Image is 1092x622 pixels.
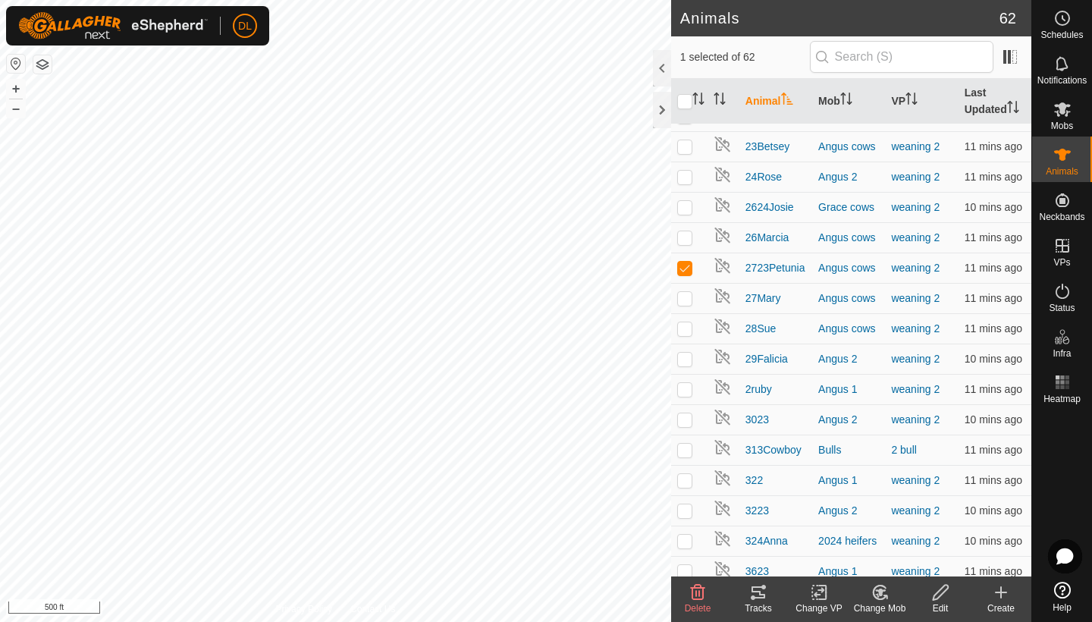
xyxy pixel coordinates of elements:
span: 62 [999,7,1016,30]
h2: Animals [680,9,999,27]
div: Change VP [789,602,849,615]
span: Schedules [1040,30,1083,39]
span: Animals [1046,167,1078,176]
span: 24 Aug 2025 at 5:06 pm [965,413,1022,426]
span: 24 Aug 2025 at 5:05 pm [965,383,1022,395]
span: 26Marcia [745,230,789,246]
span: 24 Aug 2025 at 5:06 pm [965,201,1022,213]
img: returning off [714,438,732,457]
span: 1 selected of 62 [680,49,810,65]
th: Animal [739,79,812,124]
div: Angus cows [818,321,879,337]
span: 322 [745,473,763,488]
div: Angus cows [818,291,879,306]
span: 2723Petunia [745,260,805,276]
span: VPs [1053,258,1070,267]
span: 23Betsey [745,139,789,155]
span: 2624Josie [745,199,794,215]
span: 3623 [745,564,769,580]
a: weaning 2 [891,201,940,213]
span: 24 Aug 2025 at 5:05 pm [965,262,1022,274]
div: Angus 1 [818,473,879,488]
img: returning off [714,256,732,275]
th: VP [885,79,958,124]
div: Tracks [728,602,789,615]
div: Angus cows [818,139,879,155]
span: 28Sue [745,321,776,337]
span: Neckbands [1039,212,1084,221]
a: weaning 2 [891,171,940,183]
span: 313Cowboy [745,442,802,458]
img: returning off [714,165,732,184]
th: Last Updated [959,79,1031,124]
span: 324Anna [745,533,788,549]
div: Angus 1 [818,382,879,397]
img: returning off [714,287,732,305]
div: Create [971,602,1031,615]
div: Angus 2 [818,503,879,519]
span: Mobs [1051,121,1073,130]
span: 24 Aug 2025 at 5:05 pm [965,231,1022,243]
img: returning off [714,408,732,426]
div: Angus 2 [818,412,879,428]
button: – [7,99,25,118]
p-sorticon: Activate to sort [840,95,852,107]
span: 24 Aug 2025 at 5:06 pm [965,292,1022,304]
a: weaning 2 [891,231,940,243]
span: 2ruby [745,382,772,397]
p-sorticon: Activate to sort [714,95,726,107]
span: Status [1049,303,1075,313]
span: 24 Aug 2025 at 5:05 pm [965,171,1022,183]
span: 24 Aug 2025 at 5:05 pm [965,140,1022,152]
img: returning off [714,135,732,153]
span: 27Mary [745,291,781,306]
div: Angus cows [818,230,879,246]
span: Delete [685,603,711,614]
span: 24 Aug 2025 at 5:05 pm [965,565,1022,577]
a: weaning 2 [891,474,940,486]
img: returning off [714,499,732,517]
img: Gallagher Logo [18,12,208,39]
img: returning off [714,469,732,487]
a: weaning 2 [891,383,940,395]
p-sorticon: Activate to sort [781,95,793,107]
div: Change Mob [849,602,910,615]
input: Search (S) [810,41,993,73]
a: 2 bull [891,444,916,456]
span: 24 Aug 2025 at 5:05 pm [965,322,1022,335]
a: Contact Us [350,602,395,616]
button: Map Layers [33,55,52,74]
a: weaning 2 [891,504,940,517]
img: returning off [714,317,732,335]
img: returning off [714,196,732,214]
span: Infra [1053,349,1071,358]
img: returning off [714,347,732,366]
button: + [7,80,25,98]
p-sorticon: Activate to sort [692,95,704,107]
p-sorticon: Activate to sort [905,95,918,107]
span: Notifications [1037,76,1087,85]
a: weaning 2 [891,413,940,426]
span: 24Rose [745,169,782,185]
span: 3023 [745,412,769,428]
a: weaning 2 [891,292,940,304]
div: Angus 1 [818,564,879,580]
div: Grace cows [818,199,879,215]
span: 3223 [745,503,769,519]
a: weaning 2 [891,565,940,577]
a: Privacy Policy [275,602,332,616]
span: Heatmap [1043,394,1081,404]
div: Edit [910,602,971,615]
div: Angus cows [818,260,879,276]
div: Angus 2 [818,351,879,367]
span: 24 Aug 2025 at 5:06 pm [965,504,1022,517]
a: weaning 2 [891,140,940,152]
span: 24 Aug 2025 at 5:05 pm [965,444,1022,456]
a: weaning 2 [891,322,940,335]
a: weaning 2 [891,535,940,547]
a: weaning 2 [891,353,940,365]
div: Angus 2 [818,169,879,185]
button: Reset Map [7,55,25,73]
span: 24 Aug 2025 at 5:06 pm [965,353,1022,365]
span: Help [1053,603,1072,612]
